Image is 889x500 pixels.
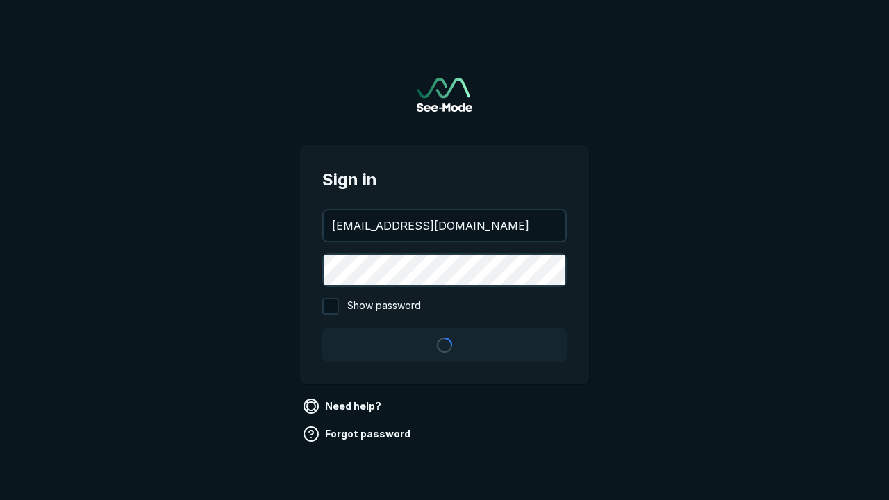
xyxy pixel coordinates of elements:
img: See-Mode Logo [417,78,472,112]
a: Need help? [300,395,387,417]
a: Forgot password [300,423,416,445]
input: your@email.com [324,210,565,241]
span: Sign in [322,167,567,192]
span: Show password [347,298,421,315]
a: Go to sign in [417,78,472,112]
